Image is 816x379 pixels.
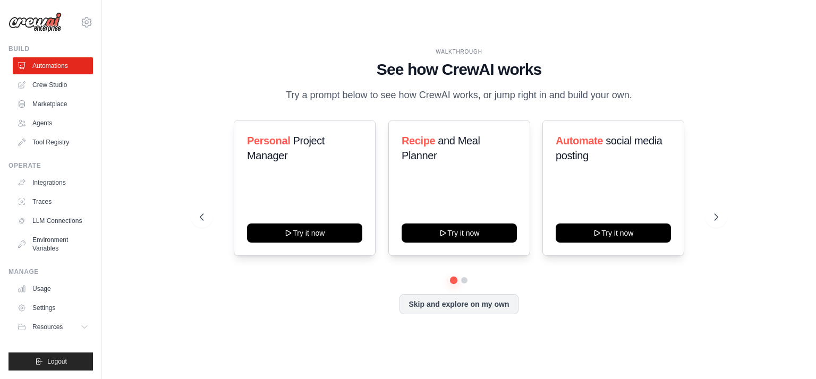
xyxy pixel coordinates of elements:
button: Try it now [247,223,362,243]
button: Try it now [556,223,671,243]
div: Build [8,45,93,53]
span: Project Manager [247,135,325,161]
a: Crew Studio [13,76,93,93]
a: Tool Registry [13,134,93,151]
a: Traces [13,193,93,210]
span: and Meal Planner [402,135,480,161]
button: Resources [13,318,93,335]
a: Integrations [13,174,93,191]
button: Skip and explore on my own [399,294,518,314]
a: Usage [13,280,93,297]
a: Environment Variables [13,231,93,257]
div: Operate [8,161,93,170]
span: Personal [247,135,290,147]
div: Manage [8,268,93,276]
span: social media posting [556,135,662,161]
img: Logo [8,12,62,32]
a: Settings [13,299,93,316]
span: Resources [32,323,63,331]
a: LLM Connections [13,212,93,229]
div: WALKTHROUGH [200,48,718,56]
a: Agents [13,115,93,132]
button: Try it now [402,223,517,243]
h1: See how CrewAI works [200,60,718,79]
p: Try a prompt below to see how CrewAI works, or jump right in and build your own. [280,88,637,103]
span: Logout [47,357,67,366]
span: Automate [556,135,603,147]
a: Automations [13,57,93,74]
a: Marketplace [13,96,93,113]
span: Recipe [402,135,435,147]
button: Logout [8,352,93,371]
